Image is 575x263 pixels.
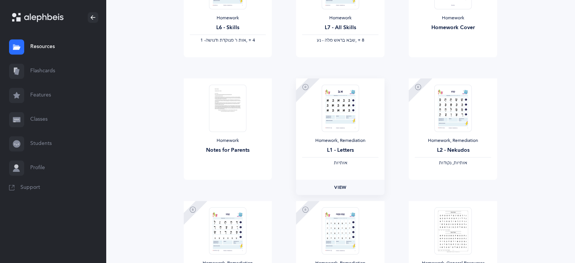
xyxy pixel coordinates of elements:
[302,37,378,44] div: ‪, + 8‬
[302,15,378,21] div: Homework
[200,37,206,43] span: 1 -
[322,84,359,132] img: RemediationHomework-L1-Letters-K_2_EN_thumbnail_1724623926.png
[20,184,40,191] span: Support
[434,207,471,254] img: FluencyProgram-SpeedReading-L1_thumbnail_1736302830.png
[322,207,359,254] img: RemediationHomework-L4_Nekudos_K_EN_thumbnail_1724298118.png
[296,180,384,195] a: View
[190,15,266,21] div: Homework
[439,160,467,165] span: ‫אותיות, נקודות‬
[415,24,491,32] div: Homework Cover
[206,37,246,43] span: ‫אות ו' מנוקדת ודגושה‬
[316,37,355,43] span: ‫שבא בראש מלה - נע‬
[302,24,378,32] div: L7 - All Skills
[415,138,491,144] div: Homework, Remediation
[333,160,347,165] span: ‫אותיות‬
[209,84,246,132] img: Notes_to_parents_thumbnail_1591126900.png
[190,24,266,32] div: L6 - Skills
[302,146,378,154] div: L1 - Letters
[434,84,471,132] img: RemediationHomework-L2-Nekudos-K_EN_thumbnail_1724296785.png
[190,146,266,154] div: Notes for Parents
[190,138,266,144] div: Homework
[302,138,378,144] div: Homework, Remediation
[415,146,491,154] div: L2 - Nekudos
[334,184,346,191] span: View
[209,207,246,254] img: RemediationHomework-L3-Nekudos-K_EN_thumbnail_1724337474.png
[190,37,266,44] div: ‪, + 4‬
[415,15,491,21] div: Homework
